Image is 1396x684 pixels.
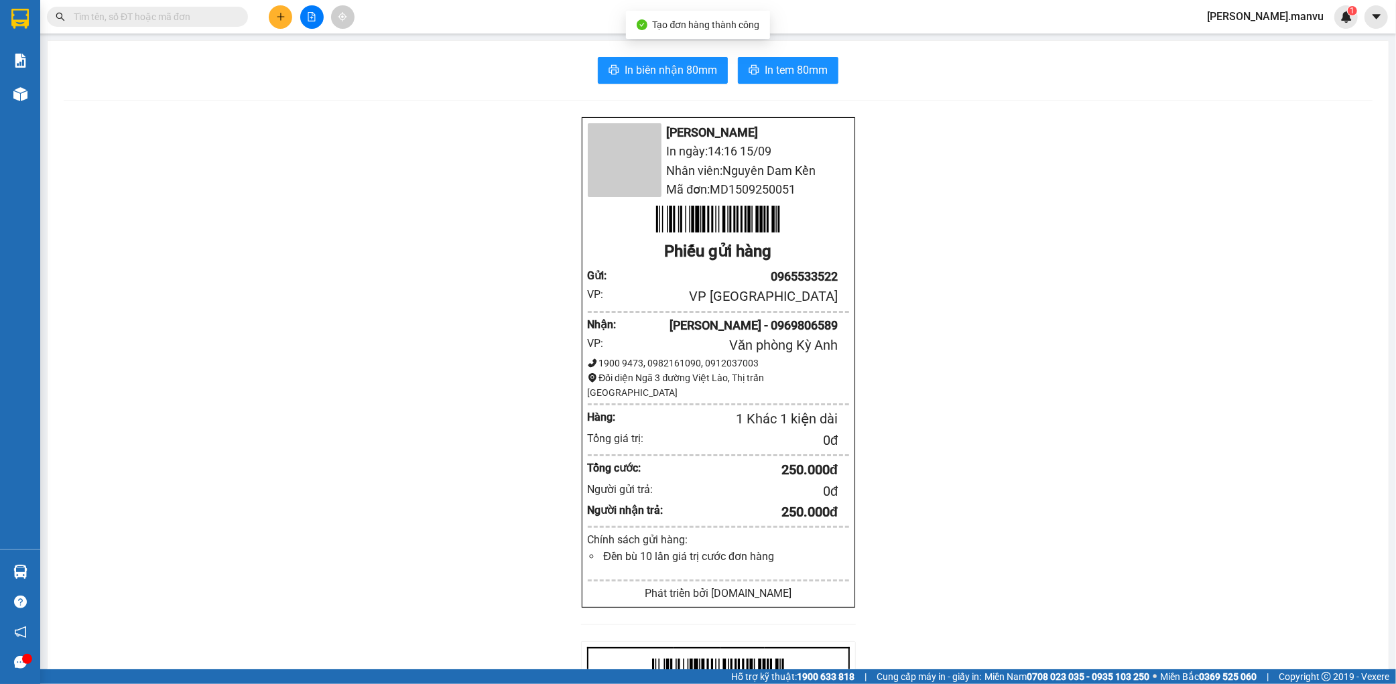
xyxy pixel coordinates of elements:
[588,370,849,400] div: Đối diện Ngã 3 đường Việt Lào, Thị trấn [GEOGRAPHIC_DATA]
[588,481,664,498] div: Người gửi trả:
[588,286,621,303] div: VP:
[1365,5,1388,29] button: caret-down
[620,267,838,286] div: 0965533522
[7,99,156,118] li: In ngày: 11:54 15/09
[14,626,27,638] span: notification
[588,316,621,333] div: Nhận :
[588,502,664,519] div: Người nhận trả:
[1153,674,1157,679] span: ⚪️
[642,409,838,429] div: 1 Khác 1 kiện dài
[731,669,854,684] span: Hỗ trợ kỹ thuật:
[609,64,619,77] span: printer
[307,12,316,21] span: file-add
[338,12,347,21] span: aim
[331,5,355,29] button: aim
[1348,6,1357,15] sup: 1
[588,460,664,476] div: Tổng cước:
[598,57,728,84] button: printerIn biên nhận 80mm
[588,409,642,425] div: Hàng:
[269,5,292,29] button: plus
[653,19,760,30] span: Tạo đơn hàng thành công
[865,669,867,684] span: |
[588,358,597,368] span: phone
[620,335,838,356] div: Văn phòng Kỳ Anh
[1350,6,1354,15] span: 1
[1027,671,1149,682] strong: 0708 023 035 - 0935 103 250
[620,286,838,307] div: VP [GEOGRAPHIC_DATA]
[588,123,849,142] li: [PERSON_NAME]
[56,12,65,21] span: search
[738,57,838,84] button: printerIn tem 80mm
[601,548,849,565] li: Đền bù 10 lần giá trị cước đơn hàng
[1199,671,1257,682] strong: 0369 525 060
[749,64,759,77] span: printer
[663,502,838,523] div: 250.000 đ
[588,531,849,548] div: Chính sách gửi hàng:
[276,12,285,21] span: plus
[1322,672,1331,681] span: copyright
[1340,11,1352,23] img: icon-new-feature
[663,460,838,480] div: 250.000 đ
[11,9,29,29] img: logo-vxr
[588,161,849,180] li: Nhân viên: Nguyên Dam Kền
[13,54,27,68] img: solution-icon
[985,669,1149,684] span: Miền Nam
[663,430,838,451] div: 0 đ
[588,142,849,161] li: In ngày: 14:16 15/09
[588,180,849,199] li: Mã đơn: MD1509250051
[588,356,849,370] div: 1900 9473, 0982161090, 0912037003
[765,62,828,78] span: In tem 80mm
[14,596,27,608] span: question-circle
[620,316,838,335] div: [PERSON_NAME] - 0969806589
[1267,669,1269,684] span: |
[637,19,647,30] span: check-circle
[14,656,27,669] span: message
[797,671,854,682] strong: 1900 633 818
[625,62,717,78] span: In biên nhận 80mm
[588,239,849,265] div: Phiếu gửi hàng
[300,5,324,29] button: file-add
[877,669,981,684] span: Cung cấp máy in - giấy in:
[74,9,232,24] input: Tìm tên, số ĐT hoặc mã đơn
[1371,11,1383,23] span: caret-down
[588,585,849,602] div: Phát triển bởi [DOMAIN_NAME]
[7,80,156,99] li: [PERSON_NAME]
[13,87,27,101] img: warehouse-icon
[588,267,621,284] div: Gửi :
[663,481,838,502] div: 0 đ
[1160,669,1257,684] span: Miền Bắc
[13,565,27,579] img: warehouse-icon
[588,373,597,383] span: environment
[588,430,664,447] div: Tổng giá trị:
[1196,8,1334,25] span: [PERSON_NAME].manvu
[588,335,621,352] div: VP:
